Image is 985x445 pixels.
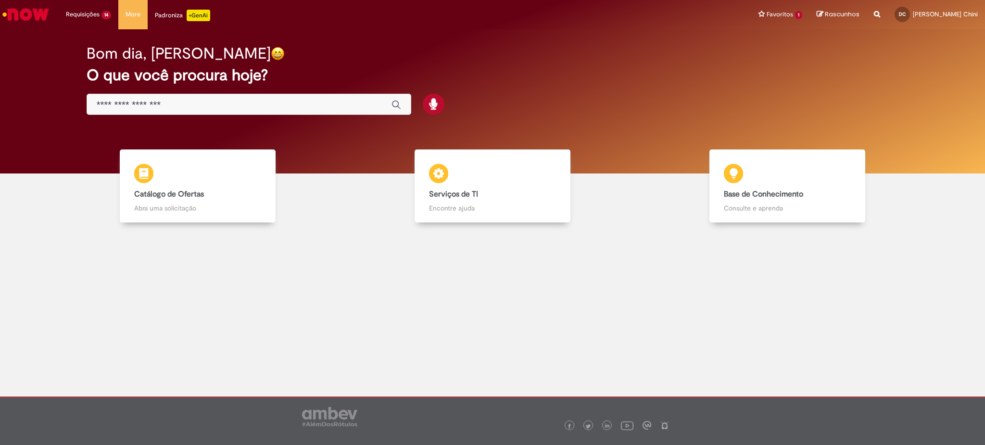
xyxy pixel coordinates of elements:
img: logo_footer_ambev_rotulo_gray.png [302,407,357,426]
a: Rascunhos [817,10,859,19]
b: Base de Conhecimento [724,189,803,199]
span: Rascunhos [825,10,859,19]
span: DC [899,11,906,17]
h2: O que você procura hoje? [87,67,899,84]
p: Consulte e aprenda [724,203,851,213]
a: Base de Conhecimento Consulte e aprenda [640,149,934,223]
img: ServiceNow [1,5,51,24]
b: Catálogo de Ofertas [134,189,204,199]
span: Favoritos [767,10,793,19]
img: logo_footer_twitter.png [586,424,591,429]
div: Padroniza [155,10,210,21]
img: logo_footer_facebook.png [567,424,572,429]
span: Requisições [66,10,100,19]
img: logo_footer_linkedin.png [605,423,610,429]
p: +GenAi [187,10,210,21]
img: happy-face.png [271,47,285,61]
a: Serviços de TI Encontre ajuda [345,149,640,223]
img: logo_footer_naosei.png [660,421,669,430]
img: logo_footer_youtube.png [621,419,633,432]
p: Abra uma solicitação [134,203,261,213]
span: 1 [795,11,802,19]
span: More [126,10,140,19]
span: [PERSON_NAME] Chini [913,10,978,18]
h2: Bom dia, [PERSON_NAME] [87,45,271,62]
span: 14 [101,11,111,19]
img: logo_footer_workplace.png [643,421,651,430]
p: Encontre ajuda [429,203,556,213]
b: Serviços de TI [429,189,478,199]
a: Catálogo de Ofertas Abra uma solicitação [51,149,345,223]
